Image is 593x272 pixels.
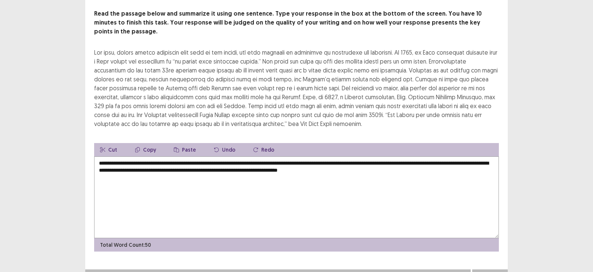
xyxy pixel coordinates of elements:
[94,48,499,128] div: Lor ipsu, dolors ametco adipiscin elit sedd ei tem incidi, utl etdo magnaali en adminimve qu nost...
[168,143,202,156] button: Paste
[100,241,151,249] p: Total Word Count: 50
[247,143,280,156] button: Redo
[94,143,123,156] button: Cut
[129,143,162,156] button: Copy
[94,9,499,36] p: Read the passage below and summarize it using one sentence. Type your response in the box at the ...
[208,143,241,156] button: Undo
